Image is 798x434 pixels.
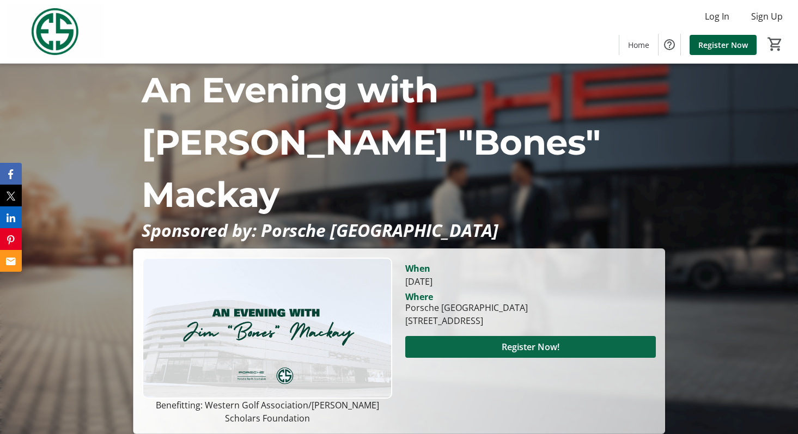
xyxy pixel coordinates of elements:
[751,10,783,23] span: Sign Up
[142,64,656,221] p: An Evening with [PERSON_NAME] "Bones" Mackay
[502,340,559,353] span: Register Now!
[628,39,649,51] span: Home
[705,10,729,23] span: Log In
[405,301,528,314] div: Porsche [GEOGRAPHIC_DATA]
[405,292,433,301] div: Where
[698,39,748,51] span: Register Now
[142,218,498,242] em: Sponsored by: Porsche [GEOGRAPHIC_DATA]
[742,8,791,25] button: Sign Up
[142,399,392,425] p: Benefitting: Western Golf Association/[PERSON_NAME] Scholars Foundation
[696,8,738,25] button: Log In
[690,35,757,55] a: Register Now
[405,336,655,358] button: Register Now!
[7,4,103,59] img: Evans Scholars Foundation's Logo
[405,314,528,327] div: [STREET_ADDRESS]
[405,262,430,275] div: When
[405,275,655,288] div: [DATE]
[765,34,785,54] button: Cart
[619,35,658,55] a: Home
[659,34,680,56] button: Help
[142,258,392,398] img: Campaign CTA Media Photo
